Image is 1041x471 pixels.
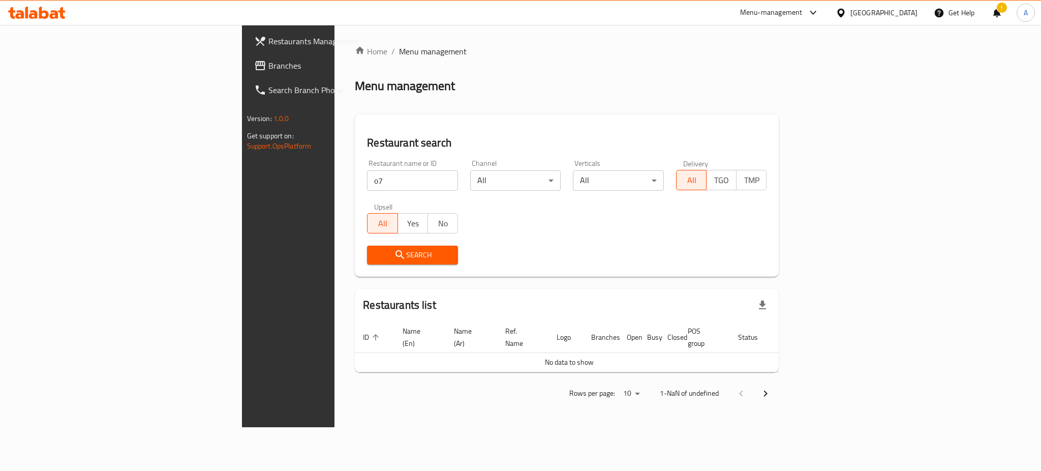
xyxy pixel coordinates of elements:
[427,213,458,233] button: No
[355,322,818,372] table: enhanced table
[548,322,583,353] th: Logo
[247,112,272,125] span: Version:
[505,325,536,349] span: Ref. Name
[683,160,709,167] label: Delivery
[367,246,458,264] button: Search
[753,381,778,406] button: Next page
[247,139,312,153] a: Support.OpsPlatform
[619,386,644,401] div: Rows per page:
[706,170,737,190] button: TGO
[750,293,775,317] div: Export file
[367,213,397,233] button: All
[399,45,467,57] span: Menu management
[736,170,767,190] button: TMP
[639,322,659,353] th: Busy
[247,129,294,142] span: Get support on:
[470,170,561,191] div: All
[363,298,436,313] h2: Restaurants list
[375,249,450,261] span: Search
[397,213,428,233] button: Yes
[711,173,732,188] span: TGO
[363,331,382,343] span: ID
[246,29,416,53] a: Restaurants Management
[740,7,803,19] div: Menu-management
[681,173,702,188] span: All
[454,325,485,349] span: Name (Ar)
[372,216,393,231] span: All
[403,325,434,349] span: Name (En)
[246,78,416,102] a: Search Branch Phone
[676,170,707,190] button: All
[367,135,767,151] h2: Restaurant search
[741,173,762,188] span: TMP
[273,112,289,125] span: 1.0.0
[545,356,594,369] span: No data to show
[246,53,416,78] a: Branches
[850,7,917,18] div: [GEOGRAPHIC_DATA]
[367,170,458,191] input: Search for restaurant name or ID..
[583,322,619,353] th: Branches
[402,216,424,231] span: Yes
[1024,7,1028,18] span: A
[660,387,719,400] p: 1-NaN of undefined
[573,170,664,191] div: All
[268,60,408,72] span: Branches
[268,84,408,96] span: Search Branch Phone
[355,45,779,57] nav: breadcrumb
[659,322,680,353] th: Closed
[374,203,393,210] label: Upsell
[268,35,408,47] span: Restaurants Management
[432,216,454,231] span: No
[619,322,639,353] th: Open
[688,325,718,349] span: POS group
[738,331,771,343] span: Status
[569,387,615,400] p: Rows per page:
